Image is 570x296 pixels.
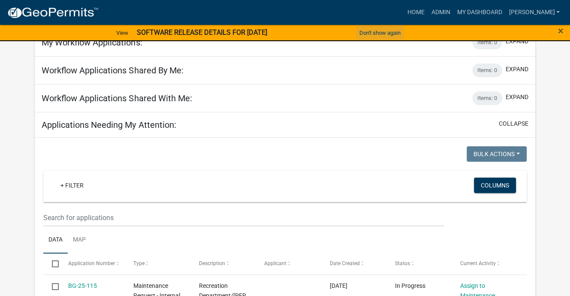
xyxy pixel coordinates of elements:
[199,260,225,266] span: Description
[558,26,564,36] button: Close
[506,93,528,102] button: expand
[68,227,91,254] a: Map
[506,37,528,46] button: expand
[133,260,145,266] span: Type
[68,260,115,266] span: Application Number
[68,282,97,289] a: BG-25-115
[125,254,190,274] datatable-header-cell: Type
[42,120,176,130] h5: Applications Needing My Attention:
[191,254,256,274] datatable-header-cell: Description
[387,254,452,274] datatable-header-cell: Status
[452,254,517,274] datatable-header-cell: Current Activity
[264,260,287,266] span: Applicant
[472,63,502,77] div: Items: 0
[453,4,505,21] a: My Dashboard
[256,254,321,274] datatable-header-cell: Applicant
[460,260,496,266] span: Current Activity
[60,254,125,274] datatable-header-cell: Application Number
[321,254,386,274] datatable-header-cell: Date Created
[42,65,183,76] h5: Workflow Applications Shared By Me:
[428,4,453,21] a: Admin
[505,4,563,21] a: [PERSON_NAME]
[499,119,528,128] button: collapse
[330,260,360,266] span: Date Created
[42,37,142,48] h5: My Workflow Applications:
[506,65,528,74] button: expand
[137,28,267,36] strong: SOFTWARE RELEASE DETAILS FOR [DATE]
[472,91,502,105] div: Items: 0
[474,178,516,193] button: Columns
[43,254,60,274] datatable-header-cell: Select
[356,26,404,40] button: Don't show again
[404,4,428,21] a: Home
[43,209,443,227] input: Search for applications
[42,93,192,103] h5: Workflow Applications Shared With Me:
[395,260,410,266] span: Status
[54,178,90,193] a: + Filter
[472,36,502,49] div: Items: 0
[330,282,347,289] span: 09/23/2025
[467,146,527,162] button: Bulk Actions
[558,25,564,37] span: ×
[113,26,132,40] a: View
[395,282,425,289] span: In Progress
[43,227,68,254] a: Data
